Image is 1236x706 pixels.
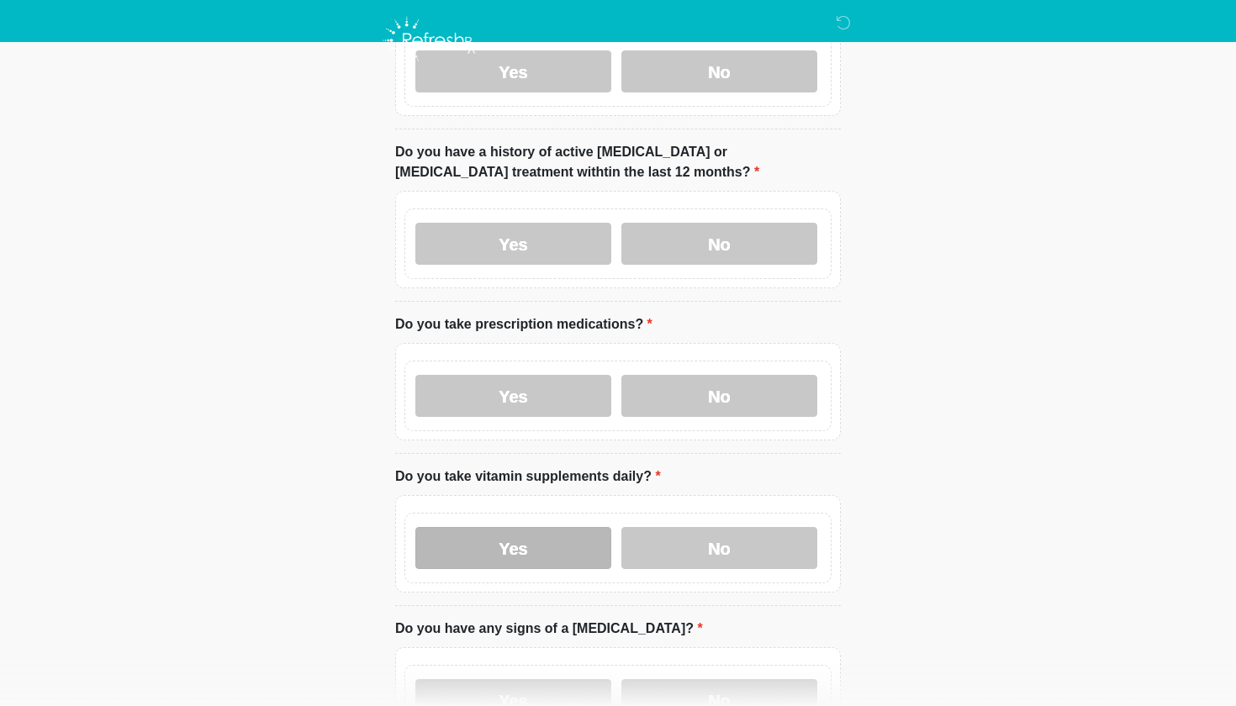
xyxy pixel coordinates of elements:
[415,375,611,417] label: Yes
[621,375,817,417] label: No
[621,527,817,569] label: No
[415,527,611,569] label: Yes
[415,223,611,265] label: Yes
[395,314,652,335] label: Do you take prescription medications?
[395,466,661,487] label: Do you take vitamin supplements daily?
[395,619,703,639] label: Do you have any signs of a [MEDICAL_DATA]?
[378,13,480,68] img: Refresh RX Logo
[621,223,817,265] label: No
[395,142,841,182] label: Do you have a history of active [MEDICAL_DATA] or [MEDICAL_DATA] treatment withtin the last 12 mo...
